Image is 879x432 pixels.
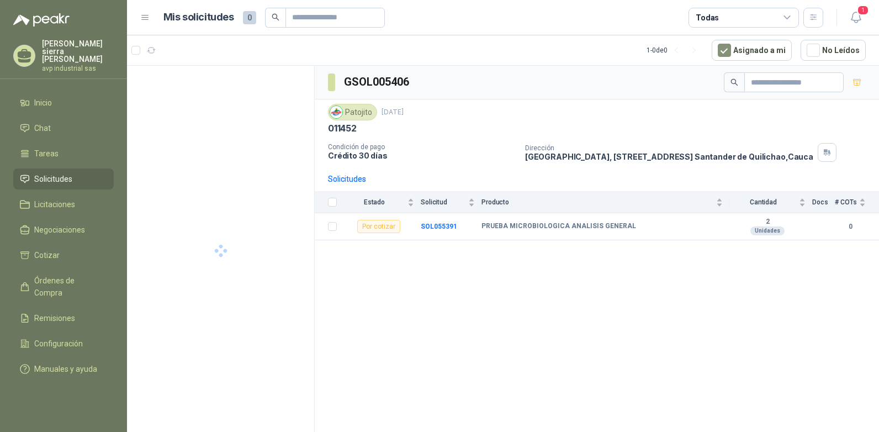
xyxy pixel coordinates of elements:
[730,78,738,86] span: search
[382,107,404,118] p: [DATE]
[34,275,103,299] span: Órdenes de Compra
[13,92,114,113] a: Inicio
[13,118,114,139] a: Chat
[328,123,357,134] p: 011452
[712,40,792,61] button: Asignado a mi
[328,151,516,160] p: Crédito 30 días
[421,198,466,206] span: Solicitud
[812,192,835,213] th: Docs
[328,173,366,185] div: Solicitudes
[243,11,256,24] span: 0
[647,41,703,59] div: 1 - 0 de 0
[750,226,785,235] div: Unidades
[330,106,342,118] img: Company Logo
[13,143,114,164] a: Tareas
[34,363,97,375] span: Manuales y ayuda
[163,9,234,25] h1: Mis solicitudes
[344,73,411,91] h3: GSOL005406
[34,249,60,261] span: Cotizar
[343,198,405,206] span: Estado
[34,122,51,134] span: Chat
[13,333,114,354] a: Configuración
[13,13,70,27] img: Logo peakr
[13,168,114,189] a: Solicitudes
[34,147,59,160] span: Tareas
[835,198,857,206] span: # COTs
[34,224,85,236] span: Negociaciones
[481,222,636,231] b: PRUEBA MICROBIOLOGICA ANALISIS GENERAL
[481,198,714,206] span: Producto
[13,359,114,380] a: Manuales y ayuda
[525,152,813,161] p: [GEOGRAPHIC_DATA], [STREET_ADDRESS] Santander de Quilichao , Cauca
[34,312,75,324] span: Remisiones
[42,40,114,63] p: [PERSON_NAME] sierra [PERSON_NAME]
[421,192,481,213] th: Solicitud
[13,308,114,329] a: Remisiones
[835,222,866,232] b: 0
[846,8,866,28] button: 1
[857,5,869,15] span: 1
[729,198,797,206] span: Cantidad
[421,223,457,230] a: SOL055391
[34,338,83,350] span: Configuración
[729,218,806,226] b: 2
[343,192,421,213] th: Estado
[13,270,114,303] a: Órdenes de Compra
[13,219,114,240] a: Negociaciones
[729,192,812,213] th: Cantidad
[357,220,400,233] div: Por cotizar
[481,192,729,213] th: Producto
[525,144,813,152] p: Dirección
[13,245,114,266] a: Cotizar
[34,198,75,210] span: Licitaciones
[801,40,866,61] button: No Leídos
[328,143,516,151] p: Condición de pago
[34,97,52,109] span: Inicio
[835,192,879,213] th: # COTs
[42,65,114,72] p: avp industrial sas
[13,194,114,215] a: Licitaciones
[328,104,377,120] div: Patojito
[34,173,72,185] span: Solicitudes
[272,13,279,21] span: search
[696,12,719,24] div: Todas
